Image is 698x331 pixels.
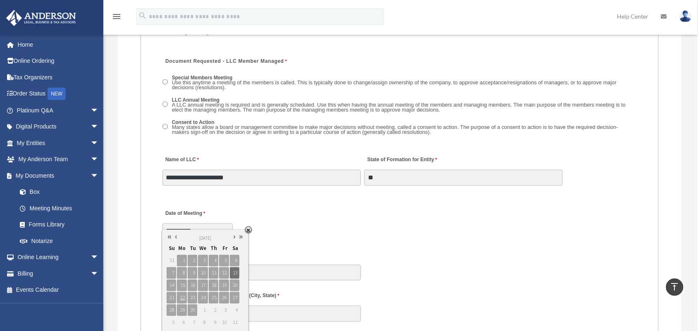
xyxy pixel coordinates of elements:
span: [DATE] [199,236,212,241]
a: Platinum Q&Aarrow_drop_down [6,102,111,119]
label: Name of LLC [163,155,201,166]
span: 6 [230,255,239,267]
span: Tu [188,243,197,254]
span: arrow_drop_down [91,119,107,136]
span: 9 [209,317,218,329]
label: LLC Annual Meeting [170,96,638,114]
span: 30 [188,305,197,316]
span: 28 [167,305,176,316]
a: My Anderson Teamarrow_drop_down [6,151,111,168]
span: 2 [188,255,197,267]
span: We [198,243,208,254]
a: Forms Library [12,217,111,233]
span: 10 [198,267,208,279]
span: Sa [230,243,239,254]
span: 3 [198,255,208,267]
label: State of Formation for Entity [364,155,439,166]
span: 27 [230,292,239,304]
span: arrow_drop_down [91,167,107,184]
a: Home [6,36,111,53]
span: 7 [188,317,197,329]
span: 20 [230,280,239,291]
span: 24 [198,292,208,304]
i: search [138,11,147,20]
span: 31 [167,255,176,267]
span: Many states allow a board or management committee to make major decisions without meeting, called... [172,124,619,136]
span: 11 [230,317,239,329]
span: 1 [198,305,208,316]
span: 12 [219,267,229,279]
a: Notarize [12,233,111,249]
a: Events Calendar [6,282,111,298]
span: 2 [209,305,218,316]
a: Digital Productsarrow_drop_down [6,119,111,135]
a: My Documentsarrow_drop_down [6,167,111,184]
div: NEW [48,88,66,100]
span: 26 [219,292,229,304]
span: 9 [188,267,197,279]
i: vertical_align_top [670,282,680,292]
span: 19 [219,280,229,291]
a: My Entitiesarrow_drop_down [6,135,111,151]
span: 8 [198,317,208,329]
span: 16 [188,280,197,291]
span: Su [167,243,176,254]
span: arrow_drop_down [91,135,107,152]
span: 25 [209,292,218,304]
span: arrow_drop_down [91,249,107,266]
span: 22 [177,292,186,304]
span: 21 [167,292,176,304]
label: Consent to Action [170,119,638,137]
span: 14 [167,280,176,291]
img: User Pic [679,10,692,22]
a: Meeting Minutes [12,200,107,217]
span: 18 [209,280,218,291]
span: arrow_drop_down [91,151,107,168]
label: Date of Meeting [163,208,241,219]
span: Use this anytime a meeting of the members is called. This is typically done to change/assign owne... [172,79,617,91]
span: 4 [230,305,239,316]
span: 11 [209,267,218,279]
a: Order StatusNEW [6,86,111,102]
span: 5 [167,317,176,329]
a: Tax Organizers [6,69,111,86]
span: Mo [177,243,186,254]
span: Fr [219,243,229,254]
span: Document Requested - LLC Member Managed [165,58,284,64]
span: 4 [209,255,218,267]
span: 23 [188,292,197,304]
span: 1 [177,255,186,267]
label: Special Members Meeting [170,74,638,92]
a: Box [12,184,111,200]
span: Th [209,243,218,254]
span: 10 [219,317,229,329]
span: 5 [219,255,229,267]
span: 3 [219,305,229,316]
span: 6 [177,317,186,329]
i: menu [112,12,122,21]
img: Anderson Advisors Platinum Portal [4,10,79,26]
span: 29 [177,305,186,316]
a: vertical_align_top [666,279,684,296]
span: 17 [198,280,208,291]
span: 15 [177,280,186,291]
span: 8 [177,267,186,279]
span: 7 [167,267,176,279]
a: Billingarrow_drop_down [6,265,111,282]
a: Online Learningarrow_drop_down [6,249,111,266]
span: A LLC annual meeting is required and is generally scheduled. Use this when having the annual meet... [172,102,626,113]
span: arrow_drop_down [91,265,107,282]
span: 13 [230,267,239,279]
a: Online Ordering [6,53,111,69]
span: arrow_drop_down [91,102,107,119]
a: menu [112,14,122,21]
